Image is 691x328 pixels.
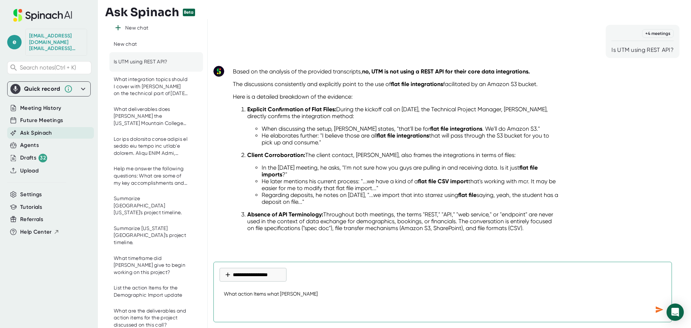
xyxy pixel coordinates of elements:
[29,33,83,52] div: edotson@starrez.com edotson@starrez.com
[24,85,60,93] div: Quick record
[247,211,323,218] strong: Absence of API Terminology:
[20,215,43,224] button: Referrals
[114,255,188,276] div: What timeframe did Andrew give to begin working on this project?
[114,284,188,298] div: List the action Items for the Demographic Import update
[362,68,530,75] strong: no, UTM is not using a REST API for their core data integrations.
[114,58,167,66] div: Is UTM using REST API?
[220,286,666,303] textarea: What action Items what [PERSON_NAME]
[247,106,559,120] p: During the kickoff call on [DATE], the Technical Project Manager, [PERSON_NAME], directly confirm...
[20,104,61,112] button: Meeting History
[114,76,188,97] div: What integration topics should I cover with [PERSON_NAME] on the technical part of [DATE] meeting?
[611,46,674,54] div: Is UTM using REST API?
[10,82,87,96] div: Quick record
[20,64,76,71] span: Search notes (Ctrl + K)
[20,228,52,236] span: Help Center
[667,304,684,321] div: Open Intercom Messenger
[247,152,305,158] strong: Client Corroboration:
[183,9,195,16] div: Beta
[20,154,47,162] button: Drafts 32
[642,29,674,38] div: + 4 meetings
[125,25,148,31] div: New chat
[262,132,559,146] li: He elaborates further: "I believe those are all that will pass through the S3 bucket for you to p...
[20,129,52,137] button: Ask Spinach
[247,152,559,158] p: The client contact, [PERSON_NAME], also frames the integrations in terms of files:
[377,132,429,139] strong: flat file integrations
[233,81,559,87] p: The discussions consistently and explicitly point to the use of facilitated by an Amazon S3 bucket.
[114,41,137,48] div: New chat
[458,192,477,198] strong: flat file
[418,178,468,185] strong: flat file CSV import
[114,195,188,216] div: Summarize Southern Oregon University's project timeline.
[105,5,179,19] h3: Ask Spinach
[262,164,559,178] li: In the [DATE] meeting, he asks, "I'm not sure how you guys are pulling in and receiving data. Is ...
[114,225,188,246] div: Summarize Colorado Mountain College's project timeline.
[247,106,336,113] strong: Explicit Confirmation of Flat Files:
[20,203,42,211] button: Tutorials
[430,125,482,132] strong: flat file integrations
[391,81,443,87] strong: flat file integrations
[233,68,559,75] p: Based on the analysis of the provided transcripts,
[114,106,188,127] div: What deliverables does [PERSON_NAME] the [US_STATE] Mountain College team?
[653,303,666,316] div: Send message
[39,154,47,162] div: 32
[20,167,39,175] button: Upload
[262,178,559,192] li: He later mentions his current process: "...we have a kind of a that's working with mcr. It may be...
[262,192,559,205] li: Regarding deposits, he notes on [DATE], "...we import that into starrez using saying, yeah, the s...
[114,165,188,187] div: Help me answer the following questions: What are some of my key accomplishments and results over ...
[20,228,59,236] button: Help Center
[262,164,538,178] strong: flat file imports
[114,136,188,157] div: Lor ips dolorsita conse adipis el seddo eiu tempo inc utlab'e dolorem. Aliqu ENIM Admi, Venia qui...
[20,116,63,125] button: Future Meetings
[20,190,42,199] button: Settings
[247,211,559,232] p: Throughout both meetings, the terms "REST," "API," "web service," or "endpoint" are never used in...
[7,35,22,49] span: e
[233,93,559,100] p: Here is a detailed breakdown of the evidence:
[20,141,39,149] button: Agents
[20,154,47,162] div: Drafts
[262,125,559,132] li: When discussing the setup, [PERSON_NAME] states, "that'll be for . We'll do Amazon S3."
